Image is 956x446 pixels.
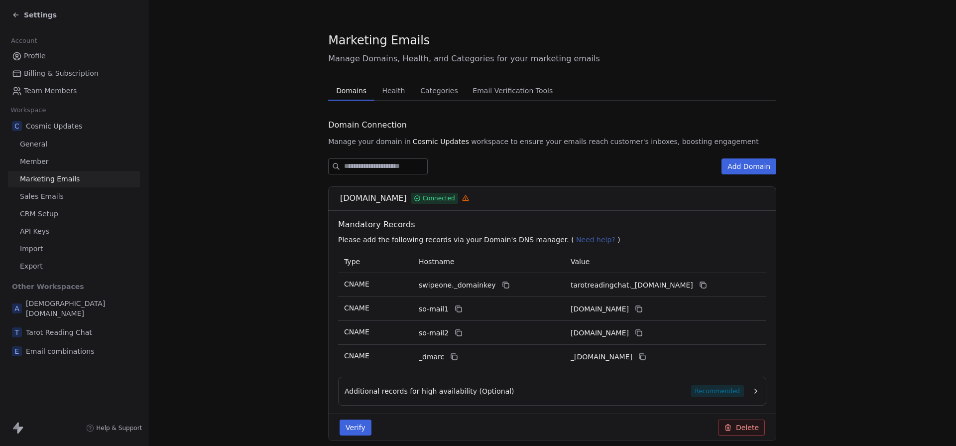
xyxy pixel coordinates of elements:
[718,420,765,436] button: Delete
[419,258,455,266] span: Hostname
[26,121,82,131] span: Cosmic Updates
[12,121,22,131] span: C
[8,241,140,257] a: Import
[8,136,140,152] a: General
[8,171,140,187] a: Marketing Emails
[6,33,41,48] span: Account
[419,352,444,362] span: _dmarc
[328,33,430,48] span: Marketing Emails
[8,206,140,222] a: CRM Setup
[12,10,57,20] a: Settings
[8,83,140,99] a: Team Members
[6,103,50,118] span: Workspace
[332,84,370,98] span: Domains
[12,346,22,356] span: E
[24,51,46,61] span: Profile
[24,10,57,20] span: Settings
[328,137,411,147] span: Manage your domain in
[8,188,140,205] a: Sales Emails
[344,280,369,288] span: CNAME
[571,258,590,266] span: Value
[20,261,43,272] span: Export
[328,53,776,65] span: Manage Domains, Health, and Categories for your marketing emails
[24,68,99,79] span: Billing & Subscription
[344,352,369,360] span: CNAME
[469,84,557,98] span: Email Verification Tools
[471,137,608,147] span: workspace to ensure your emails reach
[26,346,95,356] span: Email combinations
[96,424,142,432] span: Help & Support
[20,156,49,167] span: Member
[20,191,64,202] span: Sales Emails
[571,352,632,362] span: _dmarc.swipeone.email
[344,328,369,336] span: CNAME
[721,158,776,174] button: Add Domain
[571,304,629,314] span: tarotreadingchat1.swipeone.email
[20,226,49,237] span: API Keys
[8,48,140,64] a: Profile
[12,327,22,337] span: T
[20,244,43,254] span: Import
[338,219,770,231] span: Mandatory Records
[8,258,140,275] a: Export
[20,174,80,184] span: Marketing Emails
[691,385,744,397] span: Recommended
[416,84,462,98] span: Categories
[26,327,92,337] span: Tarot Reading Chat
[86,424,142,432] a: Help & Support
[328,119,407,131] span: Domain Connection
[8,65,140,82] a: Billing & Subscription
[338,235,770,245] p: Please add the following records via your Domain's DNS manager. ( )
[12,303,22,313] span: A
[345,385,760,397] button: Additional records for high availability (Optional)Recommended
[419,280,496,291] span: swipeone._domainkey
[340,420,371,436] button: Verify
[340,192,407,204] span: [DOMAIN_NAME]
[24,86,77,96] span: Team Members
[419,328,449,338] span: so-mail2
[413,137,469,147] span: Cosmic Updates
[8,153,140,170] a: Member
[610,137,759,147] span: customer's inboxes, boosting engagement
[8,223,140,240] a: API Keys
[20,139,47,149] span: General
[26,298,136,318] span: [DEMOGRAPHIC_DATA][DOMAIN_NAME]
[344,257,407,267] p: Type
[20,209,58,219] span: CRM Setup
[571,280,693,291] span: tarotreadingchat._domainkey.swipeone.email
[344,304,369,312] span: CNAME
[571,328,629,338] span: tarotreadingchat2.swipeone.email
[8,279,88,295] span: Other Workspaces
[576,236,615,244] span: Need help?
[345,386,514,396] span: Additional records for high availability (Optional)
[419,304,449,314] span: so-mail1
[378,84,409,98] span: Health
[423,194,455,203] span: Connected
